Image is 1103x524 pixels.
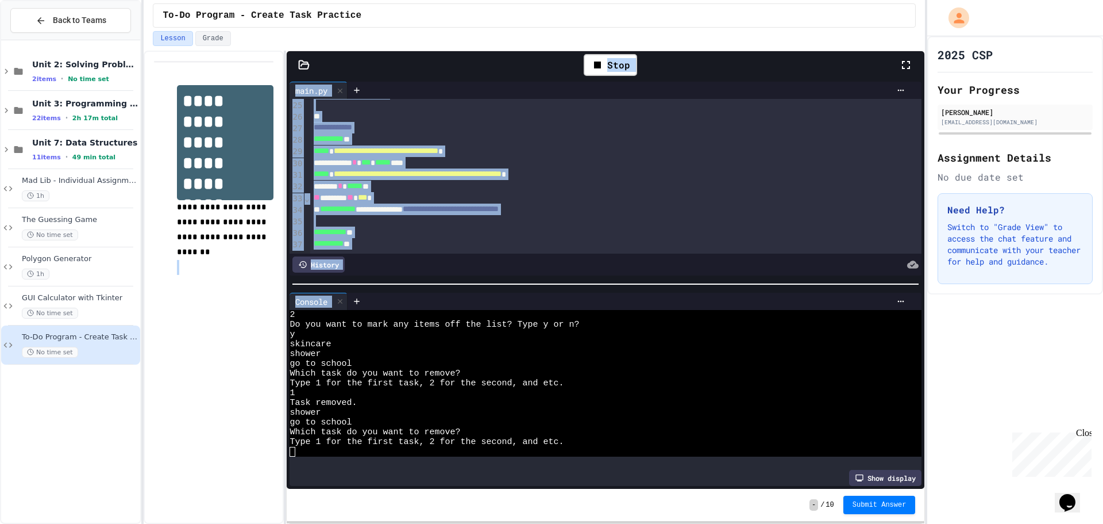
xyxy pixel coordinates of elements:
span: go to school [290,359,352,369]
div: My Account [936,5,972,31]
span: / [820,500,824,510]
div: No due date set [938,170,1093,184]
div: [EMAIL_ADDRESS][DOMAIN_NAME] [941,118,1089,127]
span: Unit 2: Solving Problems in Computer Science [32,59,138,70]
div: 35 [290,216,304,228]
div: Chat with us now!Close [5,5,79,73]
span: y [290,330,295,339]
span: Mad Lib - Individual Assignment [22,176,138,186]
span: 1h [22,269,49,280]
div: 36 [290,228,304,239]
div: main.py [290,85,333,97]
div: 31 [290,170,304,181]
div: 30 [290,158,304,170]
span: Which task do you want to remove? [290,427,460,437]
h3: Need Help? [947,203,1083,217]
span: 10 [826,500,834,510]
div: 34 [290,205,304,216]
span: Back to Teams [53,14,106,26]
span: GUI Calculator with Tkinter [22,293,138,303]
span: • [61,74,63,83]
div: 33 [290,193,304,205]
div: Stop [584,54,637,76]
button: Lesson [153,31,192,46]
span: To-Do Program - Create Task Practice [163,9,361,22]
div: 26 [290,112,304,123]
span: Unit 3: Programming with Python [32,98,138,109]
h2: Your Progress [938,82,1093,98]
span: No time set [22,230,78,240]
span: 49 min total [72,154,115,161]
span: shower [290,408,321,418]
div: main.py [290,82,348,99]
span: Which task do you want to remove? [290,369,460,378]
div: Console [290,293,348,310]
div: [PERSON_NAME] [941,107,1089,117]
iframe: chat widget [1008,428,1092,477]
div: 27 [290,123,304,135]
span: No time set [22,308,78,319]
div: 25 [290,100,304,112]
button: Submit Answer [843,496,916,514]
span: 2 items [32,75,56,83]
span: Type 1 for the first task, 2 for the second, and etc. [290,378,564,388]
span: skincare [290,339,331,349]
h1: 2025 CSP [938,47,993,63]
span: 22 items [32,114,61,122]
span: 1 [290,388,295,398]
span: 11 items [32,154,61,161]
span: Polygon Generator [22,254,138,264]
span: To-Do Program - Create Task Practice [22,332,138,342]
span: No time set [22,347,78,358]
h2: Assignment Details [938,150,1093,166]
button: Back to Teams [10,8,131,33]
span: shower [290,349,321,359]
span: Submit Answer [853,500,907,510]
span: Do you want to mark any items off the list? Type y or n? [290,320,579,330]
span: Unit 7: Data Structures [32,137,138,148]
span: Fold line [304,194,310,203]
div: 29 [290,146,304,158]
span: 1h [22,190,49,201]
button: Grade [195,31,231,46]
div: 37 [290,239,304,251]
div: History [292,257,345,273]
span: The Guessing Game [22,215,138,225]
div: Show display [849,470,921,486]
span: 2h 17m total [72,114,118,122]
span: No time set [68,75,109,83]
span: Task removed. [290,398,357,408]
iframe: chat widget [1055,478,1092,512]
p: Switch to "Grade View" to access the chat feature and communicate with your teacher for help and ... [947,221,1083,267]
span: - [809,499,818,511]
span: • [65,152,68,162]
span: • [65,113,68,123]
div: 28 [290,135,304,146]
span: Type 1 for the first task, 2 for the second, and etc. [290,437,564,447]
span: 2 [290,310,295,320]
span: go to school [290,418,352,427]
div: 32 [290,181,304,193]
div: Console [290,296,333,308]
